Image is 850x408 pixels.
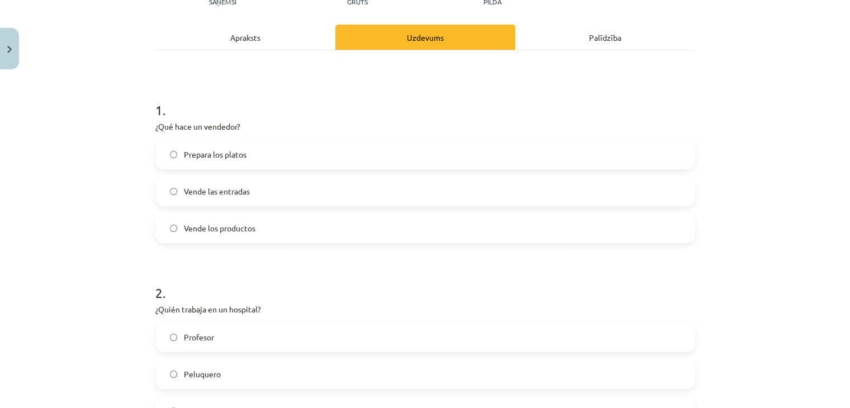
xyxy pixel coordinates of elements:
input: Prepara los platos [170,151,177,158]
span: Prepara los platos [184,149,246,160]
input: Vende los productos [170,225,177,232]
input: Peluquero [170,371,177,378]
p: ¿Quién trabaja en un hospital? [155,303,695,315]
span: Profesor [184,331,214,343]
h1: 2 . [155,265,695,300]
h1: 1 . [155,83,695,117]
p: ¿Qué hace un vendedor? [155,121,695,132]
span: Peluquero [184,368,221,380]
span: Vende los productos [184,222,255,234]
div: Uzdevums [335,25,515,50]
div: Apraksts [155,25,335,50]
input: Vende las entradas [170,188,177,195]
img: icon-close-lesson-0947bae3869378f0d4975bcd49f059093ad1ed9edebbc8119c70593378902aed.svg [7,46,12,53]
div: Palīdzība [515,25,695,50]
input: Profesor [170,334,177,341]
span: Vende las entradas [184,186,250,197]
